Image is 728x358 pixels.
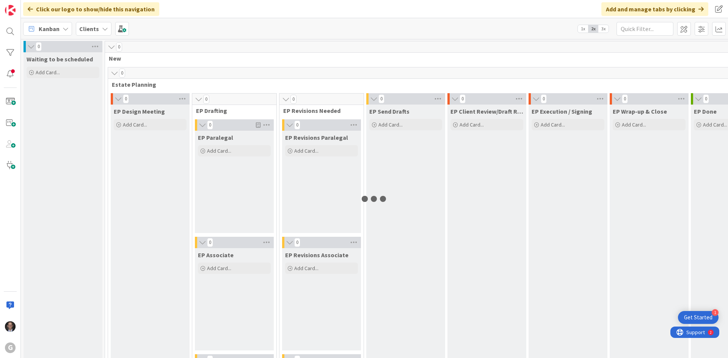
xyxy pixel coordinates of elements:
[694,108,717,115] span: EP Done
[601,2,708,16] div: Add and manage tabs by clicking
[622,94,628,103] span: 0
[23,2,159,16] div: Click our logo to show/hide this navigation
[196,107,267,114] span: EP Drafting
[27,55,93,63] span: Waiting to be scheduled
[598,25,609,33] span: 3x
[39,24,60,33] span: Kanban
[703,94,709,103] span: 0
[678,311,719,324] div: Open Get Started checklist, remaining modules: 1
[207,238,213,247] span: 0
[198,251,234,259] span: EP Associate
[5,5,16,16] img: Visit kanbanzone.com
[16,1,35,10] span: Support
[294,238,300,247] span: 0
[450,108,523,115] span: EP Client Review/Draft Review Meeting
[123,121,147,128] span: Add Card...
[460,121,484,128] span: Add Card...
[207,120,213,130] span: 0
[39,3,41,9] div: 2
[378,94,384,103] span: 0
[369,108,409,115] span: EP Send Drafts
[285,134,348,141] span: EP Revisions Paralegal
[622,121,646,128] span: Add Card...
[712,309,719,316] div: 1
[294,120,300,130] span: 0
[294,147,318,154] span: Add Card...
[36,69,60,76] span: Add Card...
[114,108,165,115] span: EP Design Meeting
[613,108,667,115] span: EP Wrap-up & Close
[5,342,16,353] div: G
[617,22,673,36] input: Quick Filter...
[290,95,297,104] span: 0
[5,321,16,332] img: JT
[119,69,125,78] span: 0
[207,265,231,272] span: Add Card...
[684,314,712,321] div: Get Started
[198,134,233,141] span: EP Paralegal
[36,42,42,51] span: 0
[285,251,348,259] span: EP Revisions Associate
[541,94,547,103] span: 0
[532,108,592,115] span: EP Execution / Signing
[294,265,318,272] span: Add Card...
[123,94,129,103] span: 0
[203,95,209,104] span: 0
[283,107,354,114] span: EP Revisions Needed
[588,25,598,33] span: 2x
[578,25,588,33] span: 1x
[378,121,403,128] span: Add Card...
[207,147,231,154] span: Add Card...
[541,121,565,128] span: Add Card...
[460,94,466,103] span: 0
[116,42,122,52] span: 0
[79,25,99,33] b: Clients
[703,121,727,128] span: Add Card...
